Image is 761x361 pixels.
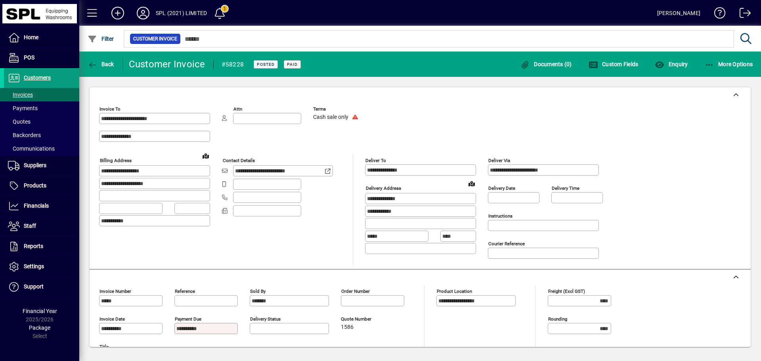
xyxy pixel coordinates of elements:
[734,2,751,27] a: Logout
[4,257,79,277] a: Settings
[175,316,201,322] mat-label: Payment due
[4,48,79,68] a: POS
[655,61,688,67] span: Enquiry
[29,325,50,331] span: Package
[520,61,572,67] span: Documents (0)
[548,316,567,322] mat-label: Rounding
[8,92,33,98] span: Invoices
[552,185,579,191] mat-label: Delivery time
[88,36,114,42] span: Filter
[24,54,34,61] span: POS
[4,216,79,236] a: Staff
[437,288,472,294] mat-label: Product location
[250,288,266,294] mat-label: Sold by
[287,62,298,67] span: Paid
[4,237,79,256] a: Reports
[653,57,690,71] button: Enquiry
[4,101,79,115] a: Payments
[24,263,44,269] span: Settings
[518,57,574,71] button: Documents (0)
[488,158,510,163] mat-label: Deliver via
[129,58,205,71] div: Customer Invoice
[79,57,123,71] app-page-header-button: Back
[589,61,639,67] span: Custom Fields
[4,128,79,142] a: Backorders
[488,241,525,246] mat-label: Courier Reference
[4,115,79,128] a: Quotes
[99,288,131,294] mat-label: Invoice number
[341,317,388,322] span: Quote number
[341,324,354,330] span: 1586
[99,344,109,350] mat-label: Title
[257,62,275,67] span: Posted
[703,57,755,71] button: More Options
[313,114,348,120] span: Cash sale only
[88,61,114,67] span: Back
[4,196,79,216] a: Financials
[24,202,49,209] span: Financials
[8,118,31,125] span: Quotes
[365,158,386,163] mat-label: Deliver To
[24,243,43,249] span: Reports
[465,177,478,190] a: View on map
[199,149,212,162] a: View on map
[4,277,79,297] a: Support
[313,107,361,112] span: Terms
[4,156,79,176] a: Suppliers
[8,132,41,138] span: Backorders
[8,105,38,111] span: Payments
[99,316,125,322] mat-label: Invoice date
[250,316,281,322] mat-label: Delivery status
[24,283,44,290] span: Support
[130,6,156,20] button: Profile
[24,223,36,229] span: Staff
[99,106,120,112] mat-label: Invoice To
[133,35,177,43] span: Customer Invoice
[156,7,207,19] div: SPL (2021) LIMITED
[488,213,512,219] mat-label: Instructions
[175,288,195,294] mat-label: Reference
[587,57,641,71] button: Custom Fields
[705,61,753,67] span: More Options
[548,288,585,294] mat-label: Freight (excl GST)
[233,106,242,112] mat-label: Attn
[657,7,700,19] div: [PERSON_NAME]
[222,58,244,71] div: #58228
[24,162,46,168] span: Suppliers
[4,176,79,196] a: Products
[23,308,57,314] span: Financial Year
[341,288,370,294] mat-label: Order number
[4,142,79,155] a: Communications
[4,88,79,101] a: Invoices
[24,74,51,81] span: Customers
[8,145,55,152] span: Communications
[86,57,116,71] button: Back
[105,6,130,20] button: Add
[86,32,116,46] button: Filter
[24,34,38,40] span: Home
[4,28,79,48] a: Home
[708,2,726,27] a: Knowledge Base
[24,182,46,189] span: Products
[488,185,515,191] mat-label: Delivery date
